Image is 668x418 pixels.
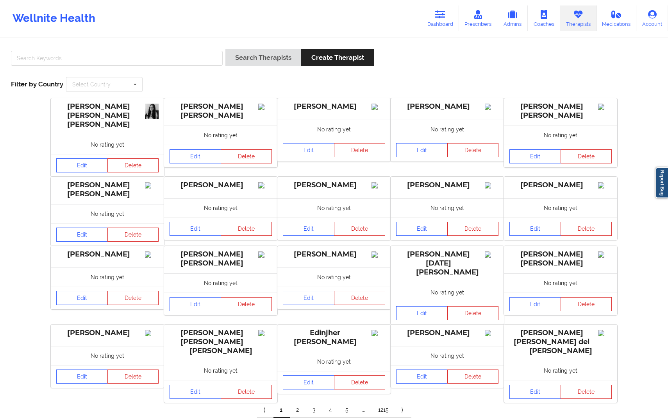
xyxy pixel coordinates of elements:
a: Edit [396,222,448,236]
button: Create Therapist [301,49,373,66]
a: Edit [283,291,334,305]
span: Filter by Country [11,80,63,88]
img: Image%2Fplaceholer-image.png [485,182,498,188]
a: Edit [509,297,561,311]
a: 5 [339,402,355,418]
div: No rating yet [51,346,164,365]
div: No rating yet [51,267,164,287]
div: [PERSON_NAME] [PERSON_NAME] [PERSON_NAME] [56,102,159,129]
a: Coaches [528,5,560,31]
div: [PERSON_NAME] [PERSON_NAME] del [PERSON_NAME] [509,328,612,355]
div: No rating yet [504,273,617,292]
div: [PERSON_NAME] [PERSON_NAME] [509,250,612,268]
button: Delete [334,375,386,389]
div: Edinjher [PERSON_NAME] [283,328,385,346]
a: Admins [497,5,528,31]
a: Edit [283,222,334,236]
button: Delete [447,143,499,157]
img: Image%2Fplaceholer-image.png [598,182,612,188]
div: [PERSON_NAME] [PERSON_NAME] [509,102,612,120]
button: Delete [334,143,386,157]
img: Image%2Fplaceholer-image.png [372,251,385,258]
a: Edit [396,370,448,384]
div: No rating yet [164,198,277,217]
a: Previous item [257,402,273,418]
img: Image%2Fplaceholer-image.png [598,251,612,258]
div: No rating yet [391,283,504,302]
button: Delete [334,222,386,236]
img: 14e42fdb-c4fd-4fd0-bc3d-70111a219a8b_95d426e5-ea76-4107-a2e0-53fd2cadd6d8yo.jpg [145,104,159,119]
a: Account [636,5,668,31]
div: No rating yet [277,120,391,139]
div: [PERSON_NAME] [396,328,498,337]
div: [PERSON_NAME] [PERSON_NAME] [56,181,159,199]
img: Image%2Fplaceholer-image.png [145,182,159,188]
a: ... [355,402,372,418]
button: Delete [561,297,612,311]
a: Edit [56,158,108,172]
a: 1215 [372,402,395,418]
button: Delete [107,291,159,305]
a: Edit [170,222,221,236]
div: No rating yet [504,198,617,217]
a: Edit [396,143,448,157]
div: [PERSON_NAME] [283,250,385,259]
div: [PERSON_NAME] [283,102,385,111]
div: No rating yet [277,352,391,371]
div: [PERSON_NAME] [396,181,498,190]
a: 3 [306,402,323,418]
button: Delete [334,291,386,305]
div: No rating yet [51,135,164,154]
a: Edit [170,385,221,399]
div: [PERSON_NAME] [170,181,272,190]
img: Image%2Fplaceholer-image.png [372,104,385,110]
a: Edit [56,291,108,305]
div: [PERSON_NAME] [56,250,159,259]
a: 4 [323,402,339,418]
div: No rating yet [164,273,277,292]
div: No rating yet [504,126,617,145]
button: Delete [561,222,612,236]
div: No rating yet [277,267,391,287]
div: [PERSON_NAME] [PERSON_NAME] [PERSON_NAME] [170,328,272,355]
div: No rating yet [504,361,617,380]
a: Report Bug [655,167,668,198]
img: Image%2Fplaceholer-image.png [485,251,498,258]
img: Image%2Fplaceholer-image.png [145,330,159,336]
img: Image%2Fplaceholer-image.png [372,330,385,336]
a: Dashboard [422,5,459,31]
a: 1 [273,402,290,418]
div: [PERSON_NAME] [283,181,385,190]
a: 2 [290,402,306,418]
div: No rating yet [164,126,277,145]
a: Edit [509,385,561,399]
img: Image%2Fplaceholer-image.png [485,330,498,336]
a: Medications [597,5,637,31]
a: Edit [396,306,448,320]
img: Image%2Fplaceholer-image.png [258,251,272,258]
div: No rating yet [277,198,391,217]
img: Image%2Fplaceholer-image.png [258,104,272,110]
button: Delete [221,149,272,163]
a: Edit [170,297,221,311]
a: Next item [395,402,411,418]
input: Search Keywords [11,51,223,66]
button: Delete [107,370,159,384]
img: Image%2Fplaceholer-image.png [372,182,385,188]
img: Image%2Fplaceholer-image.png [598,330,612,336]
img: Image%2Fplaceholer-image.png [598,104,612,110]
button: Delete [107,158,159,172]
img: Image%2Fplaceholer-image.png [258,330,272,336]
div: No rating yet [391,346,504,365]
a: Therapists [560,5,597,31]
button: Delete [221,297,272,311]
div: [PERSON_NAME][DATE] [PERSON_NAME] [396,250,498,277]
a: Edit [283,143,334,157]
img: Image%2Fplaceholer-image.png [485,104,498,110]
div: [PERSON_NAME] [PERSON_NAME] [170,102,272,120]
button: Delete [447,222,499,236]
button: Delete [107,228,159,242]
button: Search Therapists [225,49,301,66]
div: No rating yet [51,204,164,223]
button: Delete [561,149,612,163]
